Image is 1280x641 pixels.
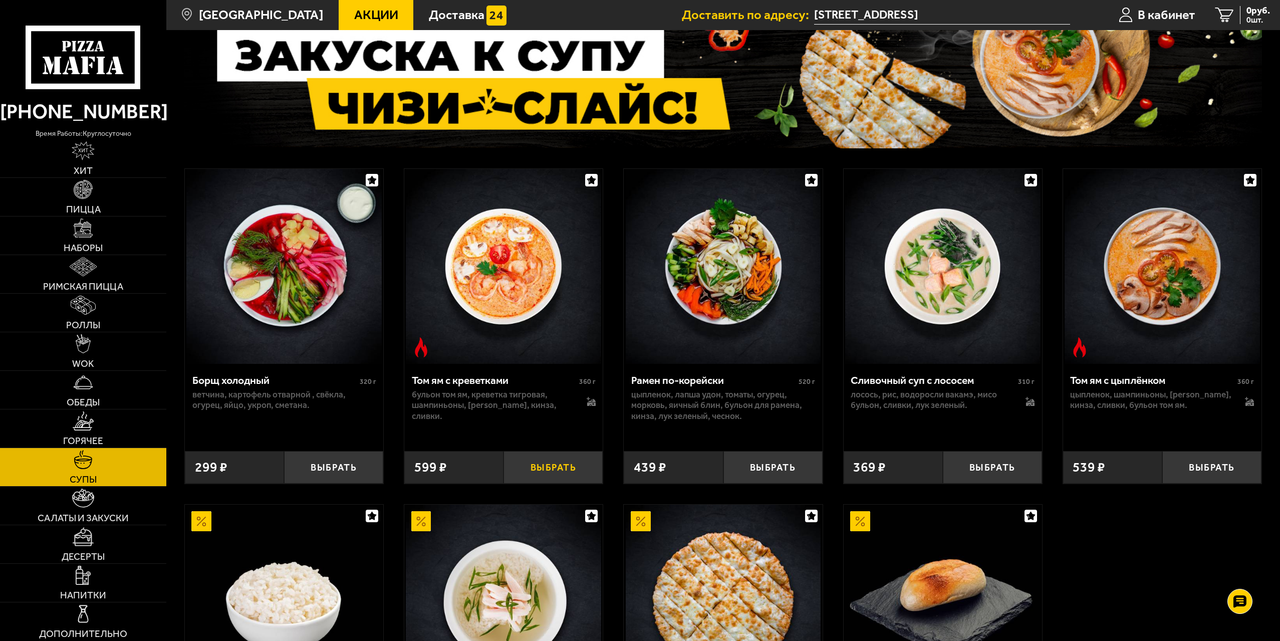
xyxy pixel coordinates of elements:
[814,6,1070,25] input: Ваш адрес доставки
[186,169,382,364] img: Борщ холодный
[682,9,814,22] span: Доставить по адресу:
[1070,374,1235,387] div: Том ям с цыплёнком
[1073,461,1105,474] span: 539 ₽
[39,629,127,638] span: Дополнительно
[412,389,573,421] p: бульон том ям, креветка тигровая, шампиньоны, [PERSON_NAME], кинза, сливки.
[191,511,211,531] img: Акционный
[38,513,129,523] span: Салаты и закуски
[64,243,103,253] span: Наборы
[851,389,1012,411] p: лосось, рис, водоросли вакамэ, мисо бульон, сливки, лук зеленый.
[853,461,886,474] span: 369 ₽
[66,320,100,330] span: Роллы
[503,451,603,484] button: Выбрать
[192,389,376,411] p: ветчина, картофель отварной , свёкла, огурец, яйцо, укроп, сметана.
[72,359,94,368] span: WOK
[845,169,1041,364] img: Сливочный суп с лососем
[429,9,484,22] span: Доставка
[192,374,357,387] div: Борщ холодный
[66,204,101,214] span: Пицца
[850,511,870,531] img: Акционный
[1138,9,1195,22] span: В кабинет
[411,511,431,531] img: Акционный
[851,374,1015,387] div: Сливочный суп с лососем
[943,451,1042,484] button: Выбрать
[1237,377,1254,386] span: 360 г
[1162,451,1261,484] button: Выбрать
[1070,337,1090,357] img: Острое блюдо
[1070,389,1231,411] p: цыпленок, шампиньоны, [PERSON_NAME], кинза, сливки, бульон том ям.
[799,377,815,386] span: 520 г
[1018,377,1035,386] span: 310 г
[412,374,577,387] div: Том ям с креветками
[360,377,376,386] span: 320 г
[624,169,822,364] a: Рамен по-корейски
[185,169,383,364] a: Борщ холодный
[631,374,796,387] div: Рамен по-корейски
[195,461,227,474] span: 299 ₽
[404,169,603,364] a: Острое блюдоТом ям с креветками
[354,9,398,22] span: Акции
[579,377,596,386] span: 360 г
[631,511,651,531] img: Акционный
[60,590,106,600] span: Напитки
[67,397,100,407] span: Обеды
[1063,169,1261,364] a: Острое блюдоТом ям с цыплёнком
[1246,16,1270,24] span: 0 шт.
[634,461,666,474] span: 439 ₽
[406,169,601,364] img: Том ям с креветками
[486,6,506,26] img: 15daf4d41897b9f0e9f617042186c801.svg
[844,169,1042,364] a: Сливочный суп с лососем
[414,461,447,474] span: 599 ₽
[626,169,821,364] img: Рамен по-корейски
[62,552,105,561] span: Десерты
[723,451,823,484] button: Выбрать
[70,475,97,484] span: Супы
[1065,169,1260,364] img: Том ям с цыплёнком
[1246,6,1270,16] span: 0 руб.
[199,9,323,22] span: [GEOGRAPHIC_DATA]
[411,337,431,357] img: Острое блюдо
[631,389,815,421] p: цыпленок, лапша удон, томаты, огурец, морковь, яичный блин, бульон для рамена, кинза, лук зеленый...
[63,436,103,446] span: Горячее
[284,451,383,484] button: Выбрать
[74,166,93,175] span: Хит
[43,282,123,291] span: Римская пицца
